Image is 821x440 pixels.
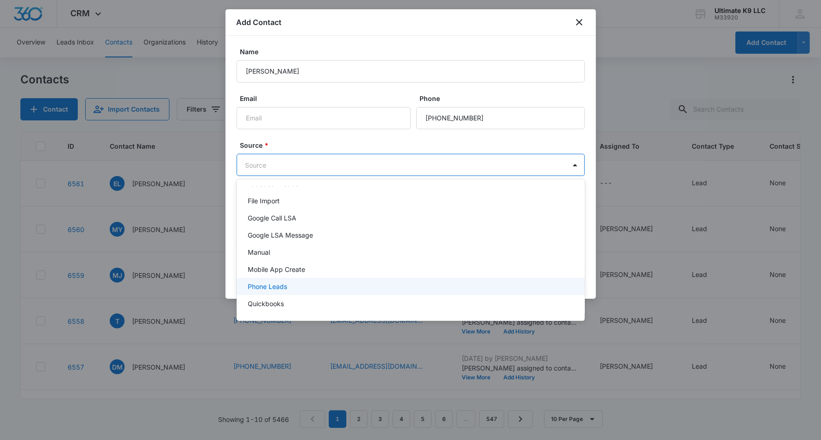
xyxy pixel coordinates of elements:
p: Mobile App Create [248,264,305,274]
p: File Import [248,196,280,206]
p: Phone Leads [248,282,287,291]
p: Google Call LSA [248,213,296,223]
p: Quickbooks [248,299,284,308]
p: Google LSA Message [248,230,313,240]
p: Manual [248,247,270,257]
